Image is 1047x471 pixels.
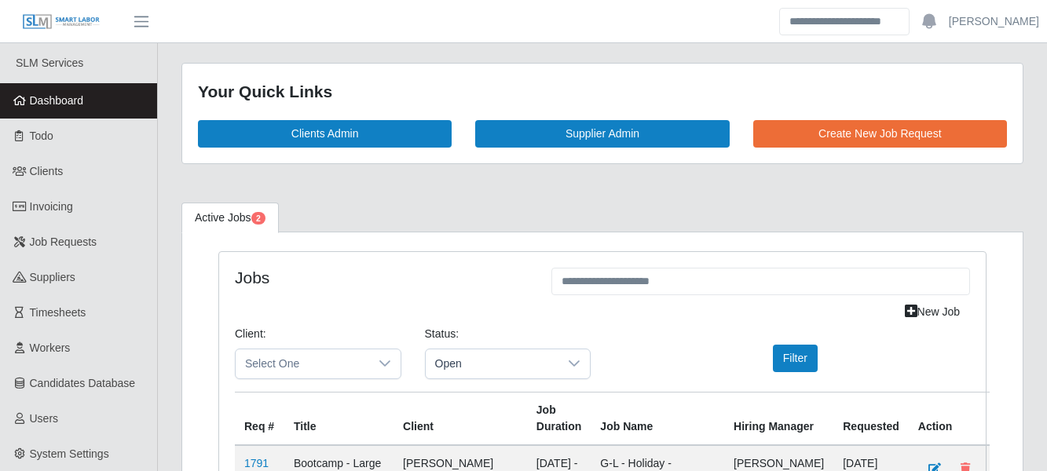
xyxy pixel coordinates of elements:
[949,13,1039,30] a: [PERSON_NAME]
[181,203,279,233] a: Active Jobs
[30,306,86,319] span: Timesheets
[724,392,833,445] th: Hiring Manager
[251,212,265,225] span: Pending Jobs
[833,392,909,445] th: Requested
[30,377,136,389] span: Candidates Database
[198,120,452,148] a: Clients Admin
[895,298,970,326] a: New Job
[284,392,394,445] th: Title
[30,341,71,354] span: Workers
[30,94,84,107] span: Dashboard
[235,392,284,445] th: Req #
[30,130,53,142] span: Todo
[425,326,459,342] label: Status:
[779,8,910,35] input: Search
[753,120,1007,148] a: Create New Job Request
[22,13,101,31] img: SLM Logo
[30,200,73,213] span: Invoicing
[30,235,97,248] span: Job Requests
[773,345,818,372] button: Filter
[30,165,64,177] span: Clients
[591,392,724,445] th: Job Name
[426,349,559,378] span: Open
[527,392,591,445] th: Job Duration
[30,447,109,460] span: System Settings
[394,392,527,445] th: Client
[236,349,369,378] span: Select One
[475,120,729,148] a: Supplier Admin
[235,326,266,342] label: Client:
[235,268,528,287] h4: Jobs
[30,412,59,425] span: Users
[244,457,269,469] a: 1791
[30,271,75,283] span: Suppliers
[198,79,1007,104] div: Your Quick Links
[16,57,83,69] span: SLM Services
[909,392,990,445] th: Action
